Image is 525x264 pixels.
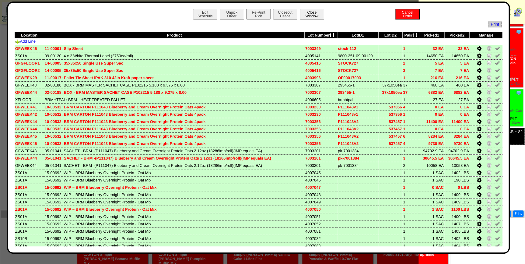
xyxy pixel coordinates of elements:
[444,52,470,59] td: 14650 EA
[487,126,492,131] img: Zero Item and Verify
[444,132,470,140] td: 8284 EA
[378,140,402,147] td: 537457
[495,90,500,94] img: Un-Verify Pick
[516,29,522,35] img: Tooltip
[495,155,500,160] img: Un-Verify Pick
[337,125,378,132] td: P111043V2
[444,32,470,38] th: Picked2
[495,104,500,109] img: Un-Verify Pick
[402,213,419,220] td: 1
[487,192,492,197] img: Zero Item and Verify
[402,242,419,249] td: 1
[395,9,420,19] button: CancelOrder
[402,89,419,96] td: 37
[44,118,305,125] td: 10-00532: BRM CARTON P111043 Blueberry and Cream Overnight Protein Oats 4pack
[419,111,444,118] td: 0 EA
[378,103,402,111] td: 537356
[419,220,444,227] td: 1 SAC
[402,184,419,191] td: 1
[402,125,419,132] td: 1
[487,46,492,51] img: Zero Item and Verify
[44,32,305,38] th: Product
[402,45,419,52] td: 1
[44,147,305,154] td: 05-01041: SACHET - BRM -(P111047) Blueberry and Cream Overnight Protein Oats 2.12oz (18286imp/rol...
[495,141,500,146] img: Un-Verify Pick
[419,32,444,38] th: Picked1
[305,59,337,67] td: 4005416
[444,169,470,176] td: 1402 LBS
[15,103,44,111] td: GFWEEK41
[305,52,337,59] td: 4005141
[193,9,217,19] button: EditSchedule
[337,45,378,52] td: stock-112
[44,191,305,198] td: 15-00692: WIP – BRM Blueberry Overnight Protein - Oat Mix
[305,198,337,206] td: 4007049
[378,32,402,38] th: LotID2
[305,140,337,147] td: 7003356
[444,96,470,103] td: 27 EA
[15,32,44,38] th: Location
[337,162,378,169] td: pk-7001384
[495,75,500,80] img: Un-Verify Pick
[378,125,402,132] td: 537457
[15,235,44,242] td: ZS19B
[15,39,36,44] a: Add Line
[402,176,419,184] td: 1
[419,81,444,89] td: 460 EA
[444,198,470,206] td: 1409 LBS
[487,199,492,204] img: Zero Item and Verify
[44,198,305,206] td: 15-00692: WIP – BRM Blueberry Overnight Protein - Oat Mix
[419,67,444,74] td: 7 EA
[44,235,305,242] td: 15-00692: WIP – BRM Blueberry Overnight Protein - Oat Mix
[444,74,470,81] td: 216 EA
[402,111,419,118] td: 1
[516,90,522,96] img: Tooltip
[15,206,44,213] td: ZS01A
[419,213,444,220] td: 1 SAC
[15,132,44,140] td: GFWEEK45
[419,169,444,176] td: 1 SAC
[444,242,470,249] td: 1404 LBS
[44,169,305,176] td: 15-00692: WIP – BRM Blueberry Overnight Protein - Oat Mix
[44,59,305,67] td: 14-00005: 35x35x50 Single Use Super Sac
[305,191,337,198] td: 4007048
[495,185,500,189] img: Un-Verify Pick
[444,213,470,220] td: 1400 LBS
[305,227,337,235] td: 4007081
[44,81,305,89] td: 02-00188: BOX - BRM MASTER SACHET CASE P102215 5.188 x 9.375 x 8.00
[44,74,305,81] td: 11-00017: Pallet Tie Sheet IPAK 310 42lb Kraft paper sheet
[15,213,44,220] td: ZS01A
[444,118,470,125] td: 11400 EA
[337,81,378,89] td: 293455-1
[44,184,305,191] td: 15-00692: WIP – BRM Blueberry Overnight Protein - Oat Mix
[487,155,492,160] img: Zero Item and Verify
[305,89,337,96] td: 7003307
[337,89,378,96] td: 293455-1
[495,133,500,138] img: Un-Verify Pick
[44,227,305,235] td: 15-00692: WIP – BRM Blueberry Overnight Protein - Oat Mix
[419,125,444,132] td: 0 EA
[273,9,297,19] button: CloseoutUsage
[495,236,500,241] img: Un-Verify Pick
[44,162,305,169] td: 05-01041: SACHET - BRM -(P111047) Blueberry and Cream Overnight Protein Oats 2.12oz (18286imp/rol...
[378,111,402,118] td: 537356
[495,170,500,175] img: Un-Verify Pick
[44,132,305,140] td: 10-00532: BRM CARTON P111043 Blueberry and Cream Overnight Protein Oats 4pack
[378,118,402,125] td: 537457
[444,81,470,89] td: 460 EA
[402,169,419,176] td: 1
[495,199,500,204] img: Un-Verify Pick
[15,39,20,44] img: Add Item to Order
[15,81,44,89] td: GFWEEK43
[419,132,444,140] td: 8284 EA
[44,140,305,147] td: 10-00532: BRM CARTON P111043 Blueberry and Cream Overnight Protein Oats 4pack
[337,103,378,111] td: P111043v1
[495,214,500,219] img: Un-Verify Pick
[402,154,419,162] td: 3
[402,96,419,103] td: 1
[337,59,378,67] td: STOCK727
[513,7,523,17] img: calendarcustomer.gif
[44,45,305,52] td: 11-00001: Slip Sheet
[487,104,492,109] img: Zero Item and Verify
[15,45,44,52] td: GFWEEK45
